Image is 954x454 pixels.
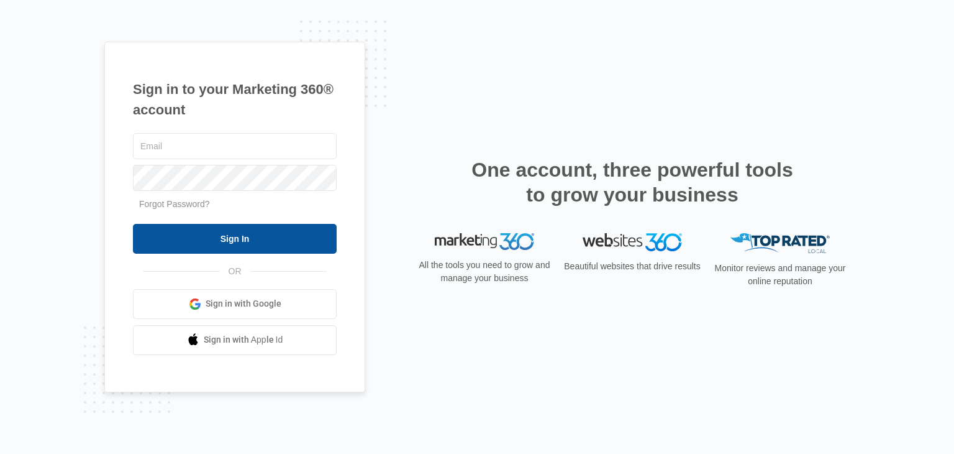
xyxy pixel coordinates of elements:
[583,233,682,251] img: Websites 360
[563,260,702,273] p: Beautiful websites that drive results
[133,289,337,319] a: Sign in with Google
[206,297,281,310] span: Sign in with Google
[220,265,250,278] span: OR
[204,333,283,346] span: Sign in with Apple Id
[415,259,554,285] p: All the tools you need to grow and manage your business
[435,233,534,251] img: Marketing 360
[133,224,337,254] input: Sign In
[139,199,210,209] a: Forgot Password?
[133,133,337,159] input: Email
[133,325,337,355] a: Sign in with Apple Id
[730,233,830,254] img: Top Rated Local
[133,79,337,120] h1: Sign in to your Marketing 360® account
[468,157,797,207] h2: One account, three powerful tools to grow your business
[711,262,850,288] p: Monitor reviews and manage your online reputation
